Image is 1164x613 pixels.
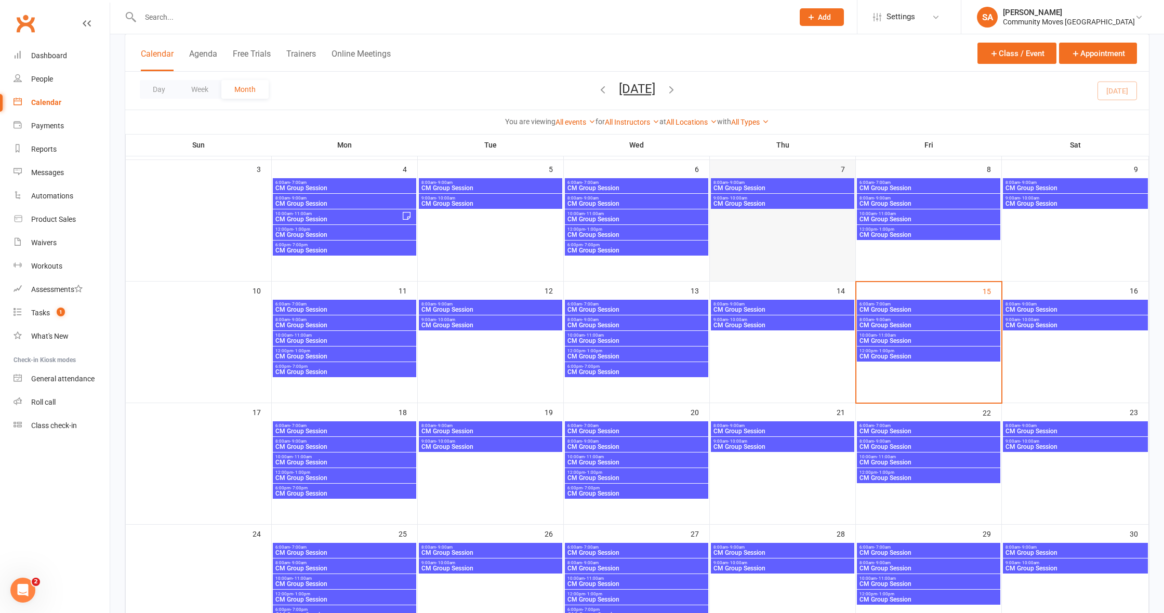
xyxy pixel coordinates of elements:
span: - 1:00pm [585,349,602,353]
span: 8:00am [859,196,998,201]
span: - 1:00pm [585,227,602,232]
span: CM Group Session [421,185,560,191]
span: - 10:00am [1020,439,1039,444]
span: 9:00am [1005,439,1146,444]
span: CM Group Session [567,353,706,359]
div: [PERSON_NAME] [1003,8,1135,17]
span: - 7:00am [874,302,891,306]
button: Appointment [1059,43,1137,64]
span: 6:00am [859,423,998,428]
span: 6:00am [275,302,414,306]
a: All Types [731,118,769,126]
div: 12 [545,282,563,299]
span: 6:00am [859,302,998,306]
div: General attendance [31,375,95,383]
span: CM Group Session [859,201,998,207]
span: - 7:00pm [583,243,600,247]
strong: with [717,117,731,126]
span: CM Group Session [713,550,852,556]
button: Trainers [286,49,316,71]
span: 10:00am [567,333,706,338]
span: CM Group Session [567,338,706,344]
span: CM Group Session [1005,185,1146,191]
span: CM Group Session [275,216,402,222]
span: - 1:00pm [293,470,310,475]
div: Calendar [31,98,61,106]
span: CM Group Session [275,550,414,556]
div: Automations [31,192,73,200]
span: - 9:00am [1020,423,1037,428]
div: 29 [983,525,1001,542]
span: CM Group Session [567,459,706,465]
span: 6:00am [567,180,706,185]
span: - 7:00am [290,302,307,306]
span: - 11:00am [877,455,896,459]
span: - 9:00am [728,545,745,550]
span: 9:00am [713,439,852,444]
div: 10 [253,282,271,299]
th: Tue [418,134,564,156]
span: 8:00am [567,561,706,565]
span: 6:00am [275,423,414,428]
span: 12:00pm [859,470,998,475]
span: - 9:00am [874,317,891,322]
span: 10:00am [859,211,998,216]
span: 8:00am [713,423,852,428]
span: - 9:00am [1020,302,1037,306]
span: CM Group Session [275,247,414,254]
div: 13 [691,282,709,299]
a: All Instructors [605,118,659,126]
span: Settings [887,5,915,29]
span: CM Group Session [713,185,852,191]
div: Roll call [31,398,56,406]
button: [DATE] [619,82,655,96]
a: Automations [14,184,110,208]
span: 9:00am [713,196,852,201]
div: 23 [1130,403,1148,420]
a: Roll call [14,391,110,414]
span: CM Group Session [1005,444,1146,450]
a: Clubworx [12,10,38,36]
span: CM Group Session [275,444,414,450]
span: 6:00am [567,423,706,428]
span: - 7:00am [874,545,891,550]
span: 12:00pm [567,227,706,232]
div: Community Moves [GEOGRAPHIC_DATA] [1003,17,1135,26]
span: CM Group Session [859,306,998,313]
span: CM Group Session [1005,201,1146,207]
span: - 11:00am [877,211,896,216]
span: CM Group Session [567,490,706,497]
a: Payments [14,114,110,138]
button: Online Meetings [332,49,391,71]
span: - 11:00am [877,333,896,338]
span: - 10:00am [728,439,747,444]
span: CM Group Session [713,201,852,207]
span: - 1:00pm [585,470,602,475]
span: - 10:00am [436,561,455,565]
span: 10:00am [859,455,998,459]
a: Product Sales [14,208,110,231]
span: CM Group Session [275,475,414,481]
div: 6 [695,160,709,177]
span: 8:00am [713,302,852,306]
a: Waivers [14,231,110,255]
span: 12:00pm [859,349,998,353]
span: CM Group Session [859,459,998,465]
div: Dashboard [31,51,67,60]
span: - 11:00am [293,211,312,216]
span: CM Group Session [275,490,414,497]
button: Class / Event [977,43,1056,64]
span: - 7:00am [874,423,891,428]
div: 14 [837,282,855,299]
span: CM Group Session [275,459,414,465]
span: - 1:00pm [293,227,310,232]
span: 8:00am [421,302,560,306]
div: 15 [983,282,1001,299]
span: CM Group Session [567,185,706,191]
span: 10:00am [567,455,706,459]
span: - 9:00am [874,439,891,444]
span: - 10:00am [728,196,747,201]
span: 8:00am [713,545,852,550]
th: Sun [126,134,272,156]
span: CM Group Session [567,475,706,481]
